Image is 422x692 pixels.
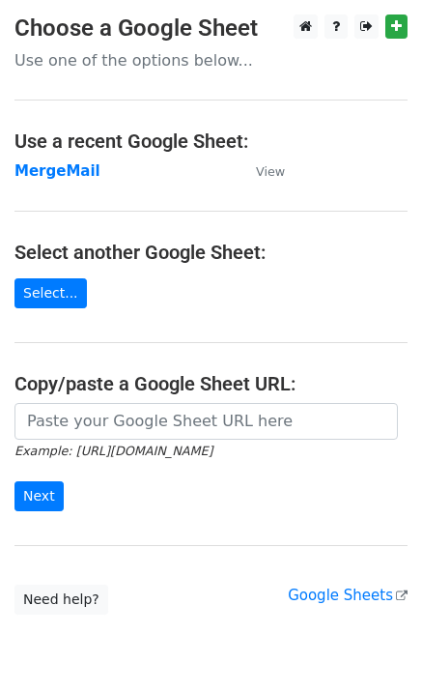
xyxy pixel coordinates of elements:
a: MergeMail [14,162,100,180]
input: Paste your Google Sheet URL here [14,403,398,440]
h4: Select another Google Sheet: [14,241,408,264]
a: View [237,162,285,180]
h4: Use a recent Google Sheet: [14,130,408,153]
a: Google Sheets [288,587,408,604]
small: View [256,164,285,179]
h3: Choose a Google Sheet [14,14,408,43]
a: Select... [14,278,87,308]
a: Need help? [14,585,108,615]
p: Use one of the options below... [14,50,408,71]
small: Example: [URL][DOMAIN_NAME] [14,444,212,458]
input: Next [14,481,64,511]
h4: Copy/paste a Google Sheet URL: [14,372,408,395]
